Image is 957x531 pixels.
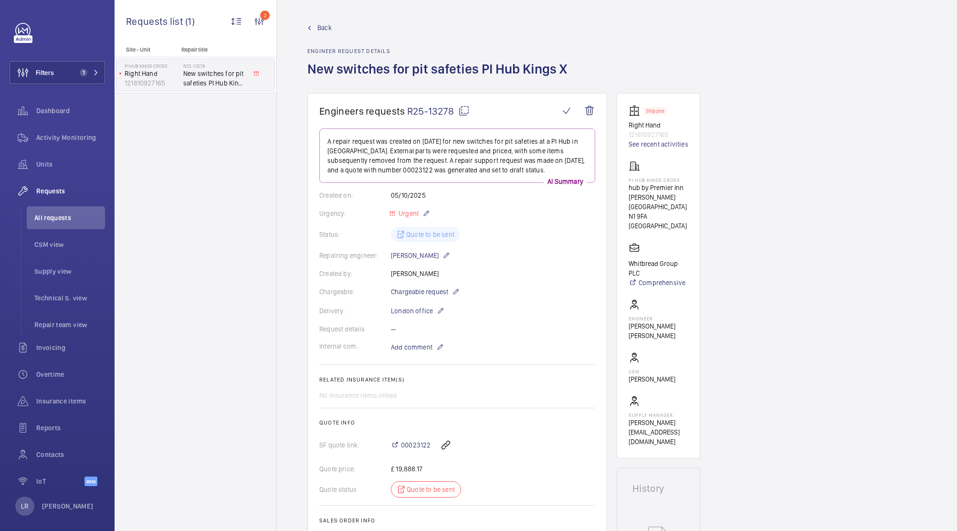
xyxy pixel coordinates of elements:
button: Filters1 [10,61,105,84]
p: [PERSON_NAME] [629,374,675,384]
h2: R25-13278 [183,63,246,69]
span: Activity Monitoring [36,133,105,142]
a: Comprehensive [629,278,688,287]
p: [PERSON_NAME] [PERSON_NAME] [629,321,688,340]
h2: Sales order info [319,517,595,524]
span: 00023122 [401,440,431,450]
span: Back [317,23,332,32]
span: Units [36,159,105,169]
p: CSM [629,369,675,374]
span: Dashboard [36,106,105,116]
p: [PERSON_NAME][EMAIL_ADDRESS][DOMAIN_NAME] [629,418,688,446]
h2: Related insurance item(s) [319,376,595,383]
span: Supply view [34,266,105,276]
a: See recent activities [629,139,688,149]
p: 121810927165 [125,78,179,88]
span: All requests [34,213,105,223]
span: Engineers requests [319,105,405,117]
span: Chargeable request [391,287,448,297]
p: LR [21,501,28,511]
span: CSM view [34,240,105,249]
p: [PERSON_NAME] [391,250,450,261]
span: Contacts [36,450,105,459]
p: Engineer [629,316,688,321]
span: Filters [36,68,54,77]
p: Right Hand [125,69,179,78]
span: 1 [80,69,87,76]
p: 121810927165 [629,130,688,139]
p: PI Hub Kings Cross [125,63,179,69]
span: Requests list [126,15,185,27]
h1: History [632,484,684,493]
span: Requests [36,186,105,196]
p: Supply manager [629,412,688,418]
span: Beta [84,477,97,486]
span: Technical S. view [34,293,105,303]
p: Stopped [646,109,664,113]
p: Whitbread Group PLC [629,259,688,278]
p: London office [391,305,444,317]
a: 00023122 [391,440,431,450]
p: AI Summary [544,177,587,186]
span: Reports [36,423,105,433]
p: PI Hub Kings Cross [629,177,688,183]
h2: Engineer request details [307,48,573,54]
p: N1 9FA [GEOGRAPHIC_DATA] [629,212,688,231]
span: New switches for pit safeties PI Hub Kings X [183,69,246,88]
p: Repair title [181,46,244,53]
p: [PERSON_NAME] [42,501,94,511]
span: Insurance items [36,396,105,406]
p: Right Hand [629,120,688,130]
p: A repair request was created on [DATE] for new switches for pit safeties at a PI Hub in [GEOGRAPH... [327,137,587,175]
span: Invoicing [36,343,105,352]
h1: New switches for pit safeties PI Hub Kings X [307,60,573,93]
span: Urgent [397,210,419,217]
img: elevator.svg [629,105,644,117]
span: Repair team view [34,320,105,329]
span: Add comment [391,342,432,352]
span: Overtime [36,370,105,379]
p: hub by Premier Inn [PERSON_NAME][GEOGRAPHIC_DATA] [629,183,688,212]
h2: Quote info [319,419,595,426]
span: IoT [36,477,84,486]
span: R25-13278 [407,105,470,117]
p: Site - Unit [115,46,178,53]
